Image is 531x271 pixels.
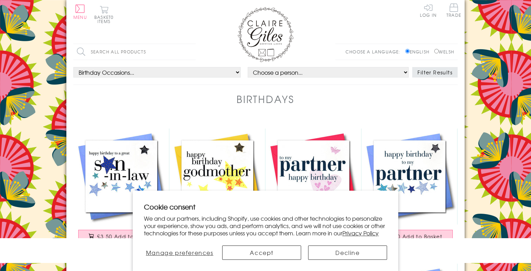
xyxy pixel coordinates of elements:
[146,248,213,257] span: Manage preferences
[73,129,169,225] img: Birthday Card, Blue Stars, son-in-law, Embellished with a padded star
[144,215,387,236] p: We and our partners, including Shopify, use cookies and other technologies to personalize your ex...
[222,246,301,260] button: Accept
[169,129,265,225] img: Birthday Card, Godmother, Yellow Stars, Embellished with a padded star
[446,3,461,19] a: Trade
[73,129,169,250] a: Birthday Card, Blue Stars, son-in-law, Embellished with a padded star £3.50 Add to Basket
[78,230,165,243] button: £3.50 Add to Basket
[366,230,453,243] button: £3.50 Add to Basket
[345,49,404,55] p: Choose a language:
[446,3,461,17] span: Trade
[73,5,87,19] button: Menu
[97,14,114,24] span: 0 items
[265,129,362,225] img: Birthday Card Partner, Pink, fabric butterfly Embellished
[144,246,215,260] button: Manage preferences
[237,92,294,106] h1: Birthdays
[169,129,265,250] a: Birthday Card, Godmother, Yellow Stars, Embellished with a padded star £3.50 Add to Basket
[238,7,293,62] img: Claire Giles Greetings Cards
[420,3,437,17] a: Log In
[189,44,196,60] input: Search
[385,233,442,240] span: £3.50 Add to Basket
[405,49,433,55] label: English
[94,6,114,23] button: Basket0 items
[362,129,458,225] img: Birthday Card, Partner, Embellished with a shiny padded star
[412,67,458,78] button: Filter Results
[342,229,379,237] a: Privacy Policy
[144,202,387,212] h2: Cookie consent
[265,129,362,250] a: Birthday Card Partner, Pink, fabric butterfly Embellished £3.50 Add to Basket
[434,49,439,53] input: Welsh
[308,246,387,260] button: Decline
[97,233,154,240] span: £3.50 Add to Basket
[434,49,454,55] label: Welsh
[73,44,196,60] input: Search all products
[405,49,410,53] input: English
[362,129,458,250] a: Birthday Card, Partner, Embellished with a shiny padded star £3.50 Add to Basket
[73,14,87,20] span: Menu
